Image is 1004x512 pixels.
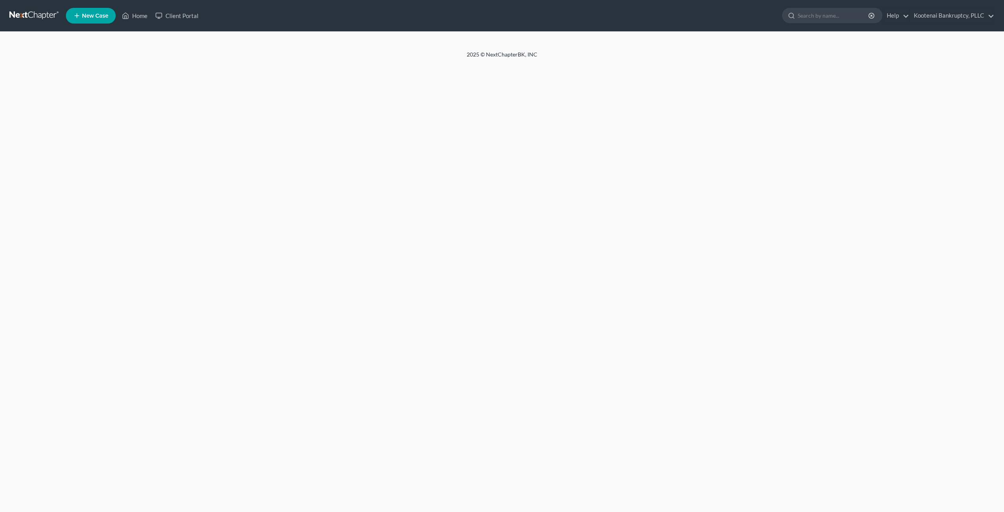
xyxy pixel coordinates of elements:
[910,9,994,23] a: Kootenai Bankruptcy, PLLC
[883,9,909,23] a: Help
[82,13,108,19] span: New Case
[118,9,151,23] a: Home
[278,51,726,65] div: 2025 © NextChapterBK, INC
[798,8,869,23] input: Search by name...
[151,9,202,23] a: Client Portal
